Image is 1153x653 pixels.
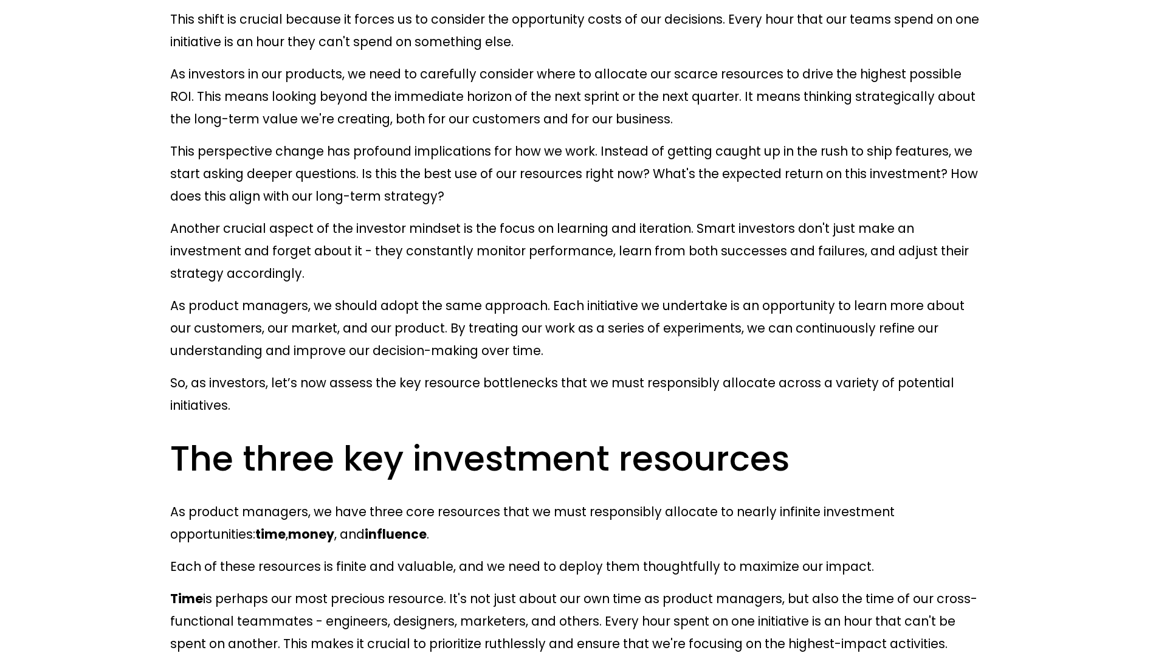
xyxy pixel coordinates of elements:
strong: Time [170,590,203,607]
p: This perspective change has profound implications for how we work. Instead of getting caught up i... [170,140,983,207]
p: As product managers, we have three core resources that we must responsibly allocate to nearly inf... [170,500,983,545]
p: As product managers, we should adopt the same approach. Each initiative we undertake is an opport... [170,294,983,362]
h2: The three key investment resources [170,436,983,481]
strong: time [255,525,286,543]
p: As investors in our products, we need to carefully consider where to allocate our scarce resource... [170,63,983,130]
p: This shift is crucial because it forces us to consider the opportunity costs of our decisions. Ev... [170,8,983,53]
p: Another crucial aspect of the investor mindset is the focus on learning and iteration. Smart inve... [170,217,983,285]
p: So, as investors, let’s now assess the key resource bottlenecks that we must responsibly allocate... [170,371,983,416]
p: Each of these resources is finite and valuable, and we need to deploy them thoughtfully to maximi... [170,555,983,578]
strong: money [288,525,334,543]
strong: influence [365,525,427,543]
